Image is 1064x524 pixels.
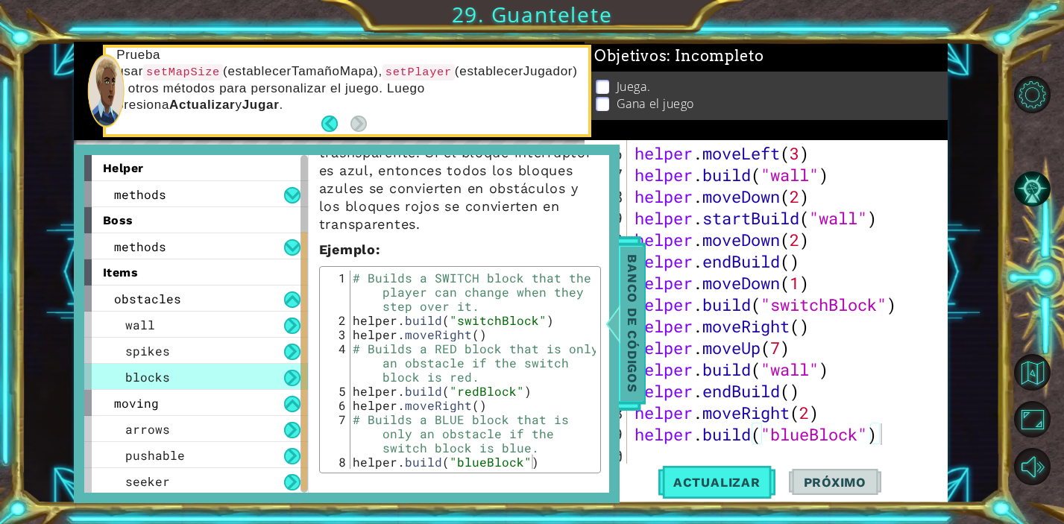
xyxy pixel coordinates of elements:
[125,421,170,437] span: arrows
[789,475,881,490] span: Próximo
[116,47,577,113] p: Prueba usar (establecerTamañoMapa), (establecerJugador) u otros métodos para personalizar el jueg...
[324,313,350,327] div: 2
[617,78,650,95] p: Juega.
[84,207,308,233] div: boss
[114,186,166,202] span: methods
[1014,354,1051,391] button: Volver al mapa
[242,98,280,112] strong: Jugar
[1016,349,1064,396] a: Volver al mapa
[125,343,170,359] span: spikes
[1014,76,1051,113] button: Opciones de nivel
[125,369,170,385] span: blocks
[321,116,350,132] button: Back
[324,271,350,313] div: 1
[114,395,159,411] span: moving
[324,412,350,455] div: 7
[103,161,144,175] span: helper
[169,98,235,112] strong: Actualizar
[789,464,881,500] button: Próximo
[143,64,223,81] code: setMapSize
[125,447,185,463] span: pushable
[617,95,694,112] p: Gana el juego
[324,398,350,412] div: 6
[114,239,166,254] span: methods
[324,341,350,384] div: 4
[324,327,350,341] div: 3
[667,47,764,65] span: : Incompleto
[594,47,764,66] span: Objetivos
[1014,171,1051,207] button: Pista IA
[103,265,139,280] span: items
[84,259,308,285] div: items
[1014,401,1051,438] button: Maximizar navegador
[103,213,133,227] span: boss
[588,142,627,164] div: 36
[620,247,644,401] span: Banco de códigos
[319,242,380,257] strong: :
[1014,448,1051,484] button: Sonido apagado
[125,473,170,489] span: seeker
[324,384,350,398] div: 5
[114,291,181,306] span: obstacles
[125,317,155,332] span: wall
[84,155,308,181] div: helper
[383,64,455,81] code: setPlayer
[324,455,350,469] div: 8
[658,475,775,490] span: Actualizar
[658,464,775,500] button: Actualizar
[350,116,367,132] button: Next
[319,242,376,257] span: Ejemplo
